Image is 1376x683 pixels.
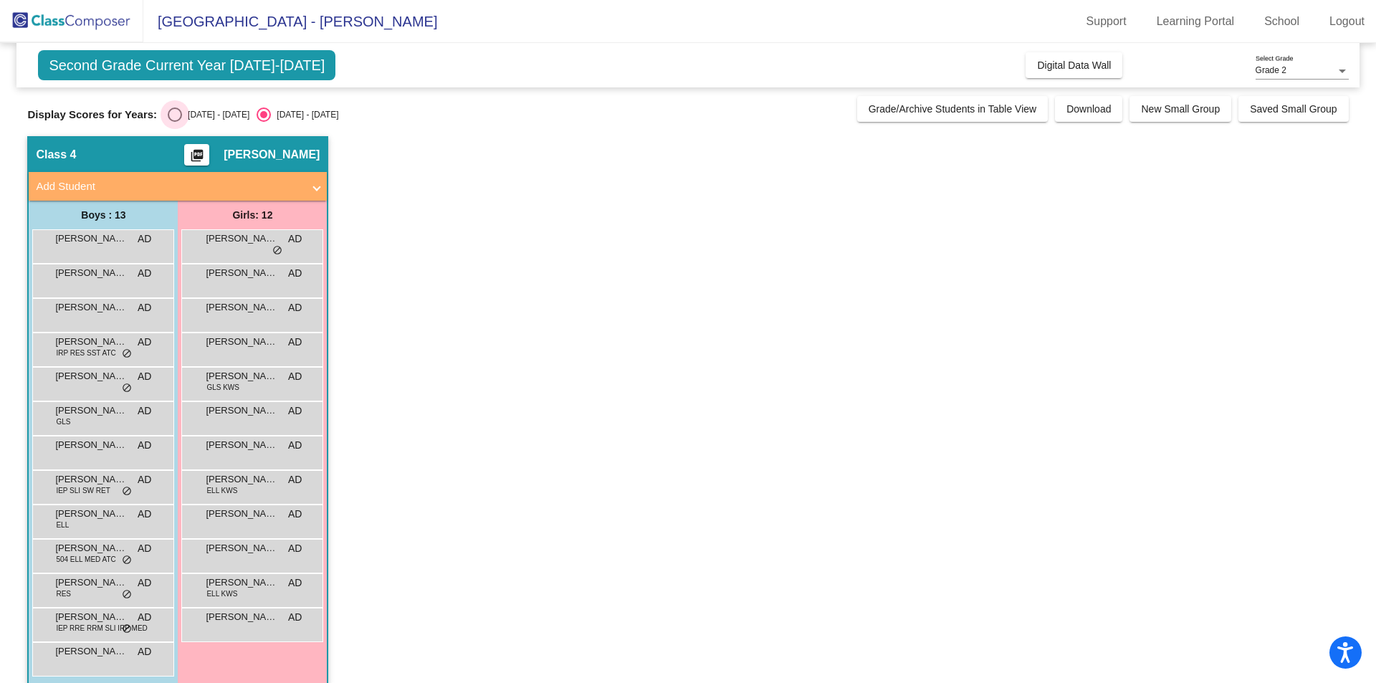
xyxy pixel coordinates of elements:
[869,103,1037,115] span: Grade/Archive Students in Table View
[138,575,151,591] span: AD
[188,148,206,168] mat-icon: picture_as_pdf
[288,300,302,315] span: AD
[55,644,127,659] span: [PERSON_NAME]
[206,485,237,496] span: ELL KWS
[288,507,302,522] span: AD
[206,382,239,393] span: GLS KWS
[122,486,132,497] span: do_not_disturb_alt
[182,108,249,121] div: [DATE] - [DATE]
[288,266,302,281] span: AD
[1129,96,1231,122] button: New Small Group
[1256,65,1286,75] span: Grade 2
[206,541,277,555] span: [PERSON_NAME]
[55,575,127,590] span: [PERSON_NAME]
[122,624,132,635] span: do_not_disturb_alt
[1066,103,1111,115] span: Download
[27,108,157,121] span: Display Scores for Years:
[206,266,277,280] span: [PERSON_NAME]
[56,554,115,565] span: 504 ELL MED ATC
[56,520,69,530] span: ELL
[138,644,151,659] span: AD
[138,266,151,281] span: AD
[288,403,302,419] span: AD
[288,438,302,453] span: AD
[288,541,302,556] span: AD
[138,610,151,625] span: AD
[168,108,338,122] mat-radio-group: Select an option
[206,588,237,599] span: ELL KWS
[206,610,277,624] span: [PERSON_NAME]
[138,300,151,315] span: AD
[1250,103,1337,115] span: Saved Small Group
[206,438,277,452] span: [PERSON_NAME]
[38,50,335,80] span: Second Grade Current Year [DATE]-[DATE]
[55,541,127,555] span: [PERSON_NAME]
[122,348,132,360] span: do_not_disturb_alt
[271,108,338,121] div: [DATE] - [DATE]
[55,403,127,418] span: [PERSON_NAME]
[55,369,127,383] span: [PERSON_NAME]
[55,231,127,246] span: [PERSON_NAME]
[36,178,302,195] mat-panel-title: Add Student
[55,472,127,487] span: [PERSON_NAME]
[122,555,132,566] span: do_not_disturb_alt
[1318,10,1376,33] a: Logout
[122,589,132,601] span: do_not_disturb_alt
[206,300,277,315] span: [PERSON_NAME]
[1037,59,1111,71] span: Digital Data Wall
[55,335,127,349] span: [PERSON_NAME]
[206,231,277,246] span: [PERSON_NAME]
[1026,52,1122,78] button: Digital Data Wall
[36,148,76,162] span: Class 4
[206,369,277,383] span: [PERSON_NAME]
[224,148,320,162] span: [PERSON_NAME]
[272,245,282,257] span: do_not_disturb_alt
[288,610,302,625] span: AD
[29,172,327,201] mat-expansion-panel-header: Add Student
[1055,96,1122,122] button: Download
[288,369,302,384] span: AD
[138,335,151,350] span: AD
[138,472,151,487] span: AD
[55,266,127,280] span: [PERSON_NAME]
[138,438,151,453] span: AD
[56,416,70,427] span: GLS
[29,201,178,229] div: Boys : 13
[55,300,127,315] span: [PERSON_NAME]
[138,541,151,556] span: AD
[178,201,327,229] div: Girls: 12
[288,335,302,350] span: AD
[288,472,302,487] span: AD
[1141,103,1220,115] span: New Small Group
[288,231,302,247] span: AD
[206,403,277,418] span: [PERSON_NAME]
[138,507,151,522] span: AD
[138,231,151,247] span: AD
[55,438,127,452] span: [PERSON_NAME]
[138,369,151,384] span: AD
[184,144,209,166] button: Print Students Details
[206,335,277,349] span: [PERSON_NAME]
[56,623,147,634] span: IEP RRE RRM SLI IRP MED
[857,96,1048,122] button: Grade/Archive Students in Table View
[1145,10,1246,33] a: Learning Portal
[206,472,277,487] span: [PERSON_NAME]
[206,575,277,590] span: [PERSON_NAME]
[56,588,71,599] span: RES
[56,485,110,496] span: IEP SLI SW RET
[55,507,127,521] span: [PERSON_NAME]
[122,383,132,394] span: do_not_disturb_alt
[1075,10,1138,33] a: Support
[143,10,437,33] span: [GEOGRAPHIC_DATA] - [PERSON_NAME]
[206,507,277,521] span: [PERSON_NAME]
[138,403,151,419] span: AD
[55,610,127,624] span: [PERSON_NAME]
[1253,10,1311,33] a: School
[56,348,115,358] span: IRP RES SST ATC
[1238,96,1348,122] button: Saved Small Group
[288,575,302,591] span: AD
